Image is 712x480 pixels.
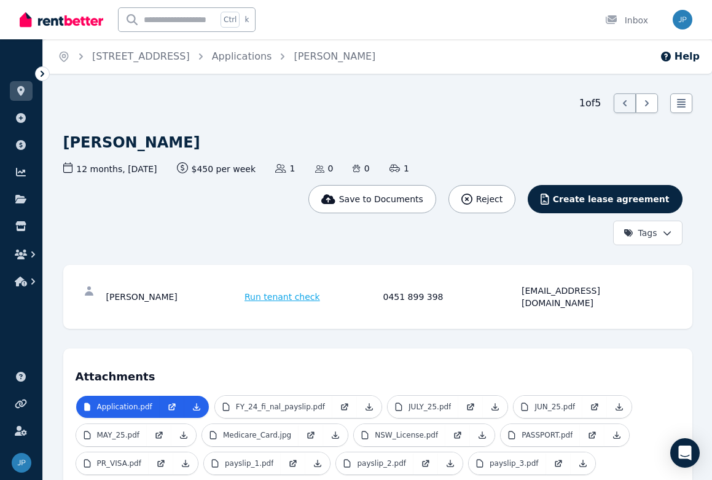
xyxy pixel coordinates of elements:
a: payslip_2.pdf [336,452,413,474]
span: Reject [476,193,503,205]
a: Download Attachment [173,452,198,474]
a: Medicare_Card.jpg [202,424,299,446]
p: payslip_1.pdf [225,458,274,468]
span: $450 per week [177,162,256,175]
span: 1 of 5 [579,96,601,111]
a: FY_24_fi_nal_payslip.pdf [215,396,332,418]
a: Download Attachment [604,424,629,446]
a: NSW_License.pdf [354,424,445,446]
a: Download Attachment [323,424,348,446]
div: [PERSON_NAME] [106,285,241,309]
span: Save to Documents [339,193,423,205]
p: payslip_2.pdf [357,458,406,468]
a: Download Attachment [571,452,595,474]
a: Open in new Tab [281,452,305,474]
a: Open in new Tab [458,396,483,418]
a: Download Attachment [357,396,381,418]
a: payslip_3.pdf [469,452,546,474]
div: Inbox [605,14,648,26]
a: Download Attachment [184,396,209,418]
a: Applications [212,50,272,62]
a: [PERSON_NAME] [294,50,375,62]
button: Tags [613,221,683,245]
span: k [245,15,249,25]
a: Open in new Tab [413,452,438,474]
h4: Attachments [76,361,680,385]
span: Tags [624,227,657,239]
button: Help [660,49,700,64]
span: Ctrl [221,12,240,28]
a: Download Attachment [438,452,463,474]
a: JULY_25.pdf [388,396,458,418]
p: Medicare_Card.jpg [223,430,291,440]
a: Open in new Tab [546,452,571,474]
span: 1 [389,162,409,175]
p: MAY_25.pdf [97,430,140,440]
img: RentBetter [20,10,103,29]
a: payslip_1.pdf [204,452,281,474]
a: Open in new Tab [147,424,171,446]
a: [STREET_ADDRESS] [92,50,190,62]
span: 12 months , [DATE] [63,162,157,175]
a: Open in new Tab [332,396,357,418]
button: Create lease agreement [528,185,682,213]
nav: Breadcrumb [43,39,390,74]
span: 0 [353,162,369,175]
button: Save to Documents [308,185,436,213]
a: Download Attachment [305,452,330,474]
p: PR_VISA.pdf [97,458,141,468]
a: Open in new Tab [580,424,604,446]
p: payslip_3.pdf [490,458,539,468]
div: Open Intercom Messenger [670,438,700,468]
span: 1 [275,162,295,175]
div: [EMAIL_ADDRESS][DOMAIN_NAME] [522,285,657,309]
a: Download Attachment [607,396,632,418]
a: Download Attachment [470,424,495,446]
p: FY_24_fi_nal_payslip.pdf [236,402,325,412]
a: Application.pdf [76,396,160,418]
a: MAY_25.pdf [76,424,147,446]
a: PASSPORT.pdf [501,424,580,446]
span: Create lease agreement [553,193,670,205]
a: JUN_25.pdf [514,396,582,418]
a: Open in new Tab [582,396,607,418]
h1: [PERSON_NAME] [63,133,200,152]
a: Download Attachment [483,396,507,418]
img: Jan Primrose [12,453,31,473]
p: NSW_License.pdf [375,430,438,440]
button: Reject [448,185,515,213]
p: Application.pdf [97,402,152,412]
span: Run tenant check [245,291,320,303]
span: 0 [315,162,334,175]
a: Open in new Tab [160,396,184,418]
p: JUN_25.pdf [534,402,575,412]
div: 0451 899 398 [383,285,518,309]
p: PASSPORT.pdf [522,430,573,440]
a: Open in new Tab [299,424,323,446]
a: Open in new Tab [445,424,470,446]
a: Download Attachment [171,424,196,446]
img: Jan Primrose [673,10,692,30]
p: JULY_25.pdf [409,402,451,412]
a: PR_VISA.pdf [76,452,149,474]
a: Open in new Tab [149,452,173,474]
